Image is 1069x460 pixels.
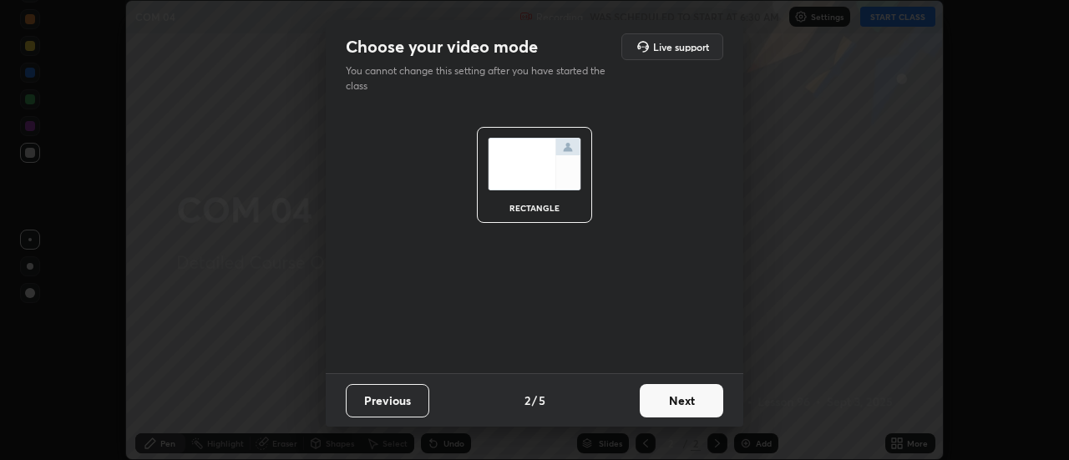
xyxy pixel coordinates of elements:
h4: 2 [524,392,530,409]
h5: Live support [653,42,709,52]
button: Next [640,384,723,417]
h4: / [532,392,537,409]
img: normalScreenIcon.ae25ed63.svg [488,138,581,190]
h2: Choose your video mode [346,36,538,58]
p: You cannot change this setting after you have started the class [346,63,616,94]
div: rectangle [501,204,568,212]
button: Previous [346,384,429,417]
h4: 5 [539,392,545,409]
